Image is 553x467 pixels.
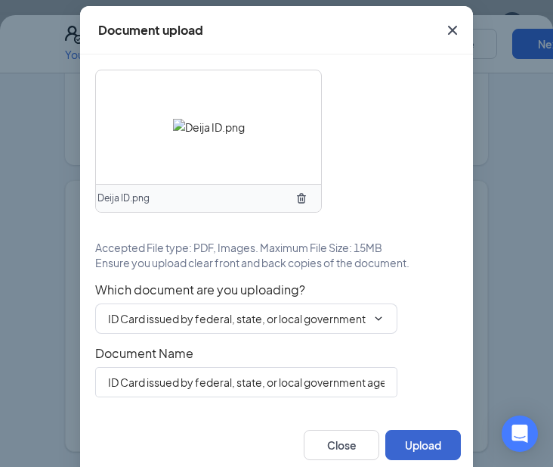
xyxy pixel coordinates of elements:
svg: ChevronDown [372,313,385,325]
span: Which document are you uploading? [95,282,458,297]
span: Document Name [95,346,458,361]
button: Upload [385,430,461,460]
span: Accepted File type: PDF, Images. Maximum File Size: 15MB [95,240,382,255]
input: Select document type [108,310,366,327]
div: Document upload [98,22,203,39]
button: Close [432,6,473,54]
span: Ensure you upload clear front and back copies of the document. [95,255,409,270]
button: TrashOutline [289,186,314,210]
input: Enter document name [95,367,397,397]
svg: TrashOutline [295,192,307,204]
svg: Cross [443,21,462,39]
div: Open Intercom Messenger [502,416,538,452]
span: Deija ID.png [97,191,150,206]
img: Deija ID.png [173,119,245,135]
button: Close [304,430,379,460]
